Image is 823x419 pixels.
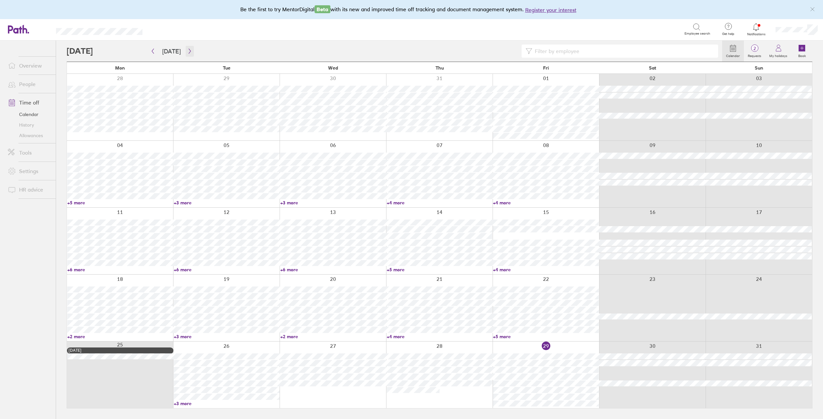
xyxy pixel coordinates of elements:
span: Employee search [685,32,710,36]
label: My holidays [765,52,791,58]
span: Tue [223,65,230,71]
span: 2 [744,46,765,51]
a: +4 more [387,200,493,206]
span: Notifications [746,32,767,36]
a: Book [791,41,812,62]
div: Be the first to try MentorDigital with its new and improved time off tracking and document manage... [240,5,583,14]
a: Calendar [3,109,56,120]
a: +4 more [493,267,599,273]
a: +4 more [387,334,493,340]
a: History [3,120,56,130]
span: Sun [755,65,763,71]
a: +3 more [174,334,280,340]
span: Wed [328,65,338,71]
a: 2Requests [744,41,765,62]
a: +5 more [67,200,173,206]
a: HR advice [3,183,56,196]
span: Sat [649,65,656,71]
a: Tools [3,146,56,159]
button: [DATE] [157,46,186,57]
a: +3 more [174,401,280,406]
span: Thu [436,65,444,71]
a: My holidays [765,41,791,62]
a: +4 more [493,200,599,206]
a: +2 more [67,334,173,340]
a: Time off [3,96,56,109]
a: +3 more [280,200,386,206]
a: Settings [3,165,56,178]
label: Calendar [722,52,744,58]
a: People [3,77,56,91]
a: +3 more [174,200,280,206]
a: +5 more [387,267,493,273]
a: Notifications [746,22,767,36]
div: Search [160,26,177,32]
button: Register your interest [525,6,576,14]
a: Allowances [3,130,56,141]
span: Fri [543,65,549,71]
span: Mon [115,65,125,71]
a: +5 more [493,334,599,340]
a: Overview [3,59,56,72]
a: +6 more [280,267,386,273]
a: +2 more [280,334,386,340]
span: Get help [717,32,739,36]
label: Requests [744,52,765,58]
label: Book [794,52,810,58]
a: +6 more [174,267,280,273]
div: [DATE] [69,348,172,353]
span: Beta [315,5,330,13]
a: +6 more [67,267,173,273]
a: Calendar [722,41,744,62]
input: Filter by employee [532,45,714,57]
